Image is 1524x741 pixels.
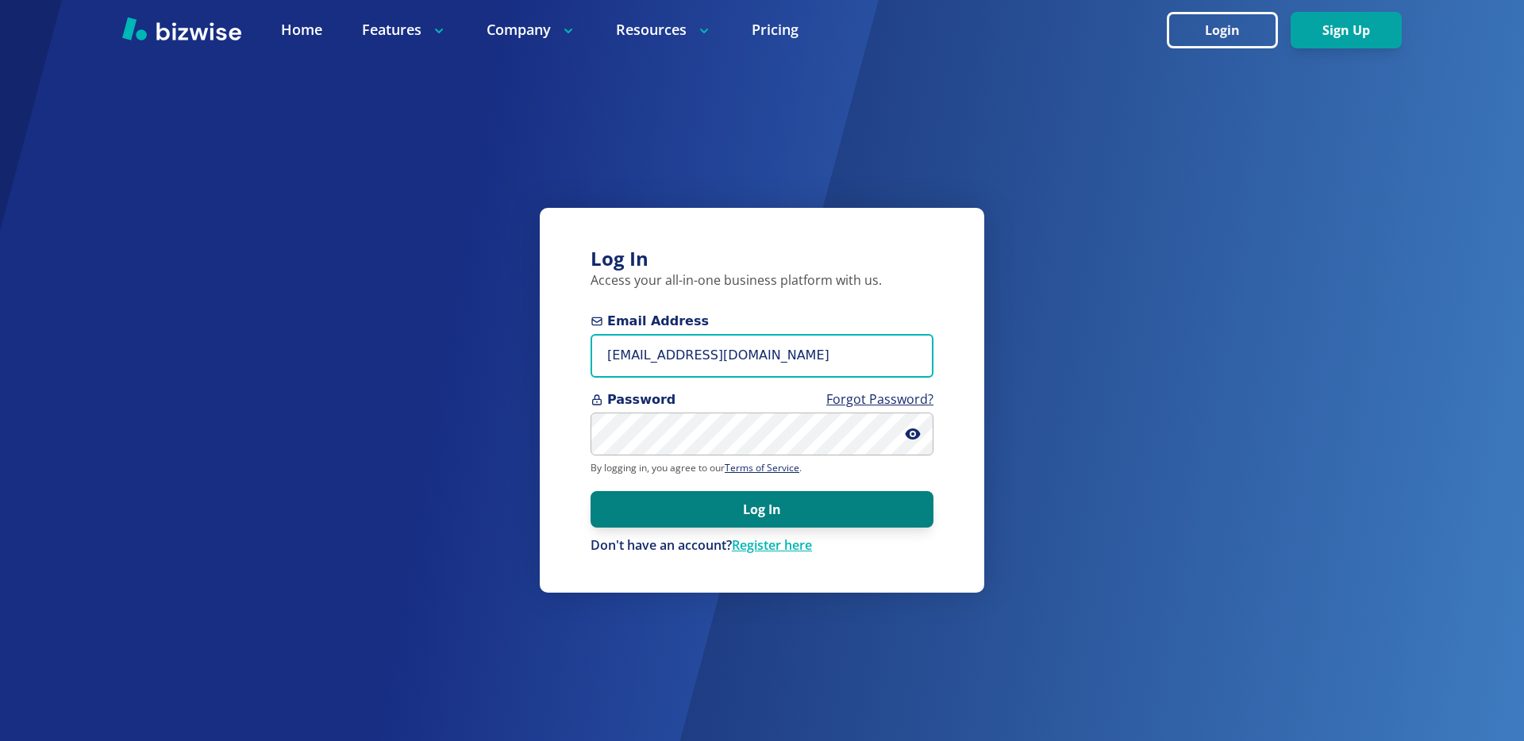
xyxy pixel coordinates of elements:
p: By logging in, you agree to our . [591,462,933,474]
button: Sign Up [1291,12,1402,48]
button: Login [1167,12,1278,48]
a: Terms of Service [725,461,799,474]
p: Resources [616,20,712,40]
a: Forgot Password? [826,390,933,408]
h3: Log In [591,246,933,272]
button: Log In [591,491,933,528]
a: Register here [732,536,812,554]
img: Bizwise Logo [122,17,241,40]
p: Don't have an account? [591,537,933,555]
a: Sign Up [1291,23,1402,38]
span: Password [591,390,933,409]
div: Don't have an account?Register here [591,537,933,555]
p: Access your all-in-one business platform with us. [591,272,933,290]
p: Company [487,20,576,40]
input: you@example.com [591,334,933,378]
a: Home [281,20,322,40]
a: Login [1167,23,1291,38]
a: Pricing [752,20,799,40]
p: Features [362,20,447,40]
span: Email Address [591,312,933,331]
